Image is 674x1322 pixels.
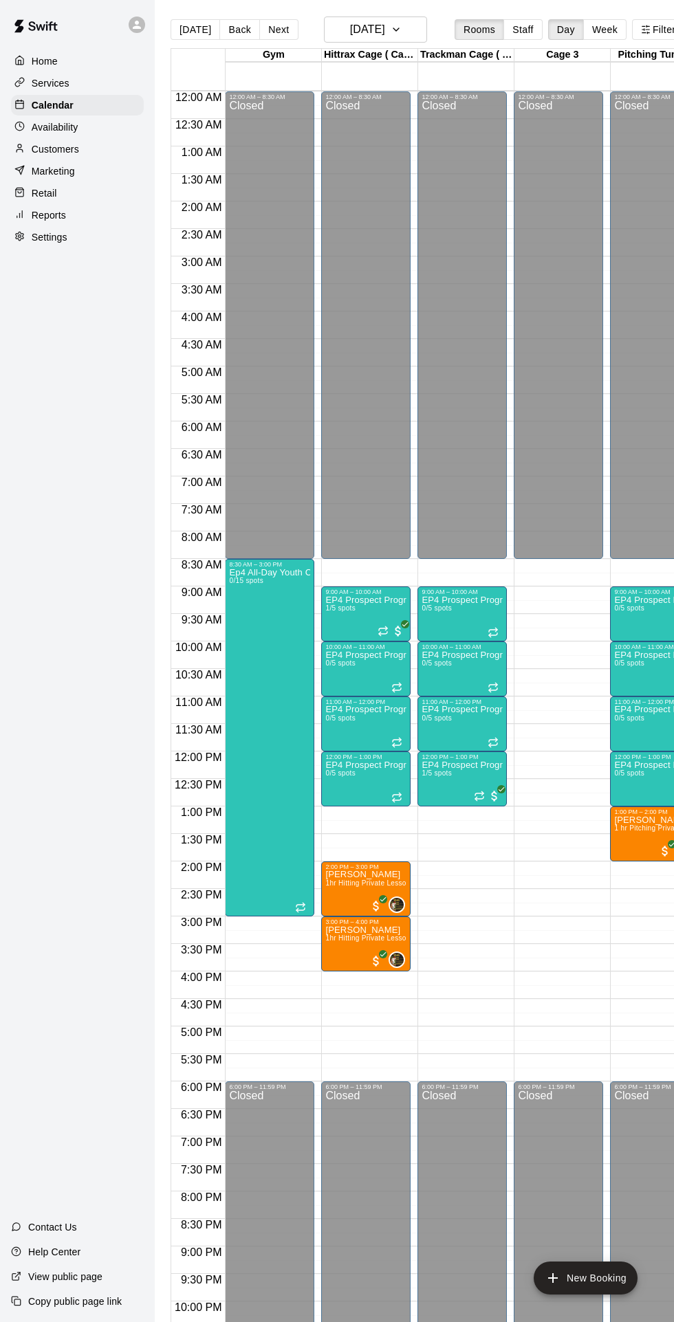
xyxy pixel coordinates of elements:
p: Availability [32,120,78,134]
div: Closed [229,100,310,564]
span: 0/5 spots filled [422,714,452,722]
button: Rooms [455,19,504,40]
span: 5:30 PM [177,1054,226,1066]
span: 0/5 spots filled [422,604,452,612]
span: 4:30 PM [177,999,226,1011]
span: 1/5 spots filled [422,769,452,777]
span: All customers have paid [369,954,383,968]
span: 1/5 spots filled [325,604,356,612]
div: Gym [226,49,322,62]
div: Services [11,73,144,93]
p: Marketing [32,164,75,178]
div: Retail [11,183,144,203]
div: 6:00 PM – 11:59 PM [325,1083,406,1090]
span: 0/5 spots filled [325,714,356,722]
div: 9:00 AM – 10:00 AM: EP4 Prospect Program Hitting ( 9-13u Slot ) [417,586,507,641]
span: 0/5 spots filled [614,714,644,722]
button: [DATE] [171,19,220,40]
div: Availability [11,117,144,137]
span: 12:00 PM [171,751,225,763]
span: All customers have paid [488,789,501,803]
p: Retail [32,186,57,200]
div: 12:00 AM – 8:30 AM: Closed [514,91,603,559]
span: 5:00 AM [178,366,226,378]
span: 6:30 AM [178,449,226,461]
span: All customers have paid [391,624,405,638]
p: Contact Us [28,1220,77,1234]
p: Calendar [32,98,74,112]
span: 8:00 AM [178,531,226,543]
div: 12:00 AM – 8:30 AM [229,93,310,100]
span: 2:30 PM [177,889,226,901]
span: 2:00 PM [177,861,226,873]
div: 6:00 PM – 11:59 PM [229,1083,310,1090]
div: 12:00 AM – 8:30 AM [422,93,503,100]
div: 8:30 AM – 3:00 PM: Ep4 All-Day Youth Camp [225,559,314,916]
span: 1hr Hitting Private Lesson [325,934,410,942]
a: Home [11,51,144,71]
span: 11:00 AM [172,696,226,708]
a: Customers [11,139,144,159]
span: Recurring event [488,737,499,748]
span: Recurring event [295,902,306,913]
div: Settings [11,227,144,247]
div: 12:00 PM – 1:00 PM: EP4 Prospect Program Hitting ( 9-13u Slot ) [417,751,507,806]
button: Next [259,19,298,40]
span: 2:30 AM [178,229,226,241]
div: 12:00 AM – 8:30 AM: Closed [417,91,507,559]
span: 6:30 PM [177,1109,226,1121]
span: 11:30 AM [172,724,226,736]
span: 8:30 AM [178,559,226,571]
div: 10:00 AM – 11:00 AM: EP4 Prospect Program Hitting ( 9-13u Slot ) [417,641,507,696]
p: Customers [32,142,79,156]
span: 9:00 AM [178,586,226,598]
p: View public page [28,1270,102,1284]
span: 7:00 AM [178,476,226,488]
span: 12:30 AM [172,119,226,131]
a: Reports [11,205,144,225]
div: 2:00 PM – 3:00 PM: Luke Dever [321,861,411,916]
span: 1:00 PM [177,806,226,818]
span: 5:30 AM [178,394,226,406]
span: 3:00 PM [177,916,226,928]
div: 10:00 AM – 11:00 AM [422,643,503,650]
span: 1:00 AM [178,146,226,158]
div: 10:00 AM – 11:00 AM [325,643,406,650]
div: Melvin Garcia [389,951,405,968]
div: 12:00 AM – 8:30 AM [518,93,599,100]
img: Melvin Garcia [390,953,404,967]
span: 0/5 spots filled [614,659,644,667]
div: 12:00 AM – 8:30 AM: Closed [225,91,314,559]
span: 3:00 AM [178,256,226,268]
div: 12:00 AM – 8:30 AM: Closed [321,91,411,559]
button: Back [219,19,260,40]
span: 0/5 spots filled [325,659,356,667]
p: Help Center [28,1245,80,1259]
div: Marketing [11,161,144,181]
span: 10:00 PM [171,1301,225,1313]
p: Services [32,76,69,90]
button: add [534,1262,638,1295]
div: 8:30 AM – 3:00 PM [229,561,310,568]
button: Staff [503,19,543,40]
span: 9:00 PM [177,1246,226,1258]
div: 3:00 PM – 4:00 PM [325,918,406,925]
span: 0/5 spots filled [325,769,356,777]
span: 4:30 AM [178,339,226,351]
div: Closed [422,100,503,564]
div: Trackman Cage ( Cage 2 ) [418,49,514,62]
span: Recurring event [391,682,402,693]
span: Recurring event [474,791,485,802]
div: 10:00 AM – 11:00 AM: EP4 Prospect Program Hitting ( 14u+ Slot ) [321,641,411,696]
div: 3:00 PM – 4:00 PM: Gianiel Galarza [321,916,411,971]
div: 11:00 AM – 12:00 PM: EP4 Prospect Program Hitting ( 14u+ Slot ) [321,696,411,751]
span: Recurring event [488,682,499,693]
span: 6:00 PM [177,1081,226,1093]
span: 7:30 PM [177,1164,226,1176]
button: Day [548,19,584,40]
div: 9:00 AM – 10:00 AM [422,588,503,595]
div: 9:00 AM – 10:00 AM: EP4 Prospect Program Hitting ( 14u+ Slot ) [321,586,411,641]
div: 11:00 AM – 12:00 PM [422,698,503,705]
